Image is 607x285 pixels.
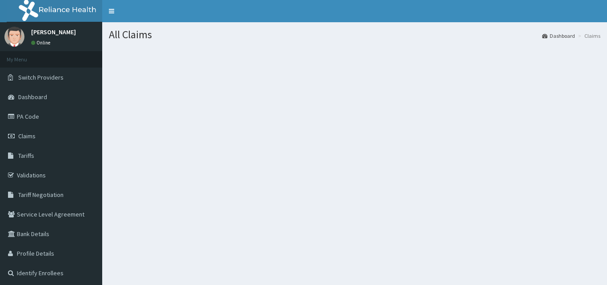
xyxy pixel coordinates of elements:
[18,152,34,160] span: Tariffs
[18,93,47,101] span: Dashboard
[576,32,600,40] li: Claims
[542,32,575,40] a: Dashboard
[31,29,76,35] p: [PERSON_NAME]
[31,40,52,46] a: Online
[18,191,64,199] span: Tariff Negotiation
[18,132,36,140] span: Claims
[18,73,64,81] span: Switch Providers
[109,29,600,40] h1: All Claims
[4,27,24,47] img: User Image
